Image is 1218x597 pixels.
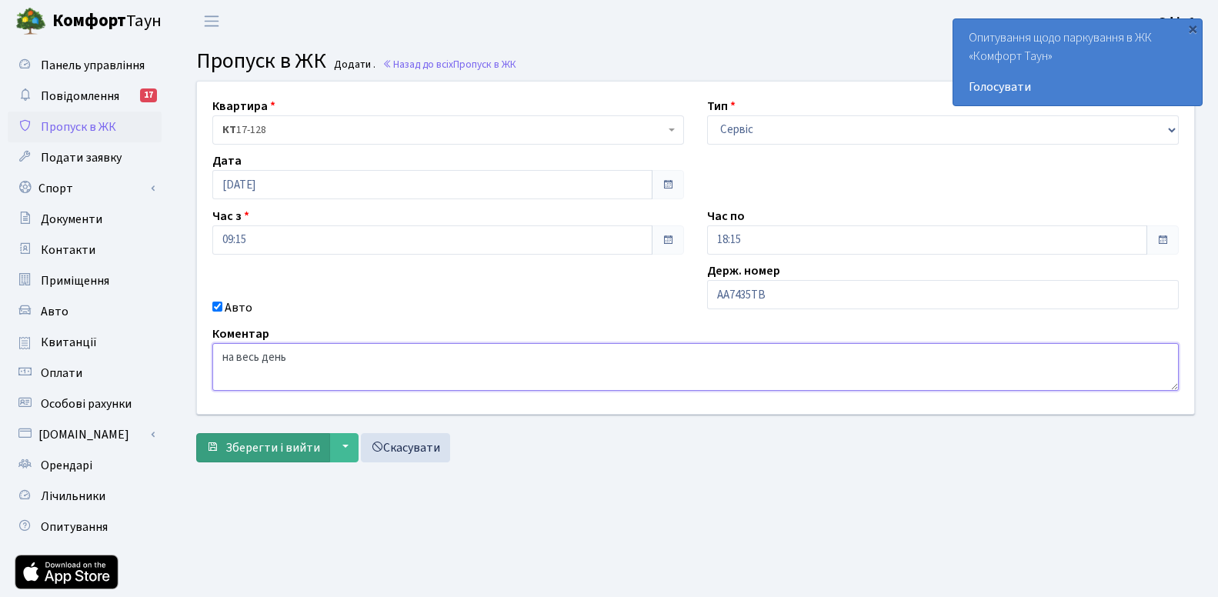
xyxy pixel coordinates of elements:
a: Спорт [8,173,162,204]
a: Авто [8,296,162,327]
a: Особові рахунки [8,389,162,419]
label: Дата [212,152,242,170]
a: Скасувати [361,433,450,462]
span: Пропуск в ЖК [453,57,516,72]
a: Панель управління [8,50,162,81]
span: Зберегти і вийти [225,439,320,456]
img: logo.png [15,6,46,37]
span: Повідомлення [41,88,119,105]
a: Документи [8,204,162,235]
a: Оплати [8,358,162,389]
a: Повідомлення17 [8,81,162,112]
b: КТ [222,122,236,138]
b: Офіс 1. [1158,13,1200,30]
button: Зберегти і вийти [196,433,330,462]
label: Коментар [212,325,269,343]
div: Опитування щодо паркування в ЖК «Комфорт Таун» [953,19,1202,105]
a: Контакти [8,235,162,265]
a: Подати заявку [8,142,162,173]
label: Квартира [212,97,275,115]
span: Опитування [41,519,108,535]
span: <b>КТ</b>&nbsp;&nbsp;&nbsp;&nbsp;17-128 [212,115,684,145]
b: Комфорт [52,8,126,33]
a: Орендарі [8,450,162,481]
span: Таун [52,8,162,35]
small: Додати . [331,58,375,72]
label: Тип [707,97,736,115]
span: Квитанції [41,334,97,351]
label: Час з [212,207,249,225]
span: Авто [41,303,68,320]
a: Квитанції [8,327,162,358]
span: Документи [41,211,102,228]
label: Час по [707,207,745,225]
span: Пропуск в ЖК [41,118,116,135]
span: Особові рахунки [41,395,132,412]
span: Подати заявку [41,149,122,166]
a: Назад до всіхПропуск в ЖК [382,57,516,72]
a: Приміщення [8,265,162,296]
a: Пропуск в ЖК [8,112,162,142]
input: AA0001AA [707,280,1179,309]
span: <b>КТ</b>&nbsp;&nbsp;&nbsp;&nbsp;17-128 [222,122,665,138]
span: Оплати [41,365,82,382]
span: Лічильники [41,488,105,505]
button: Переключити навігацію [192,8,231,34]
a: [DOMAIN_NAME] [8,419,162,450]
label: Авто [225,298,252,317]
span: Контакти [41,242,95,258]
a: Лічильники [8,481,162,512]
div: × [1185,21,1200,36]
span: Орендарі [41,457,92,474]
a: Офіс 1. [1158,12,1200,31]
label: Держ. номер [707,262,780,280]
span: Приміщення [41,272,109,289]
div: 17 [140,88,157,102]
span: Панель управління [41,57,145,74]
a: Голосувати [969,78,1186,96]
a: Опитування [8,512,162,542]
span: Пропуск в ЖК [196,45,326,76]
